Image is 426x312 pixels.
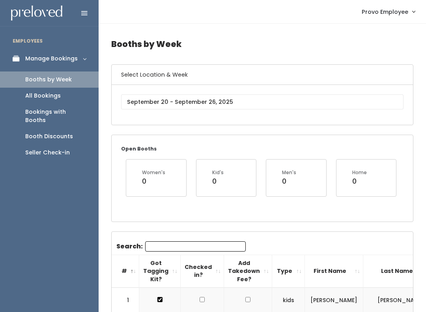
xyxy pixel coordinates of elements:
[111,33,413,55] h4: Booths by Week
[25,108,86,124] div: Bookings with Booths
[11,6,62,21] img: preloved logo
[142,169,165,176] div: Women's
[362,8,408,16] span: Provo Employee
[116,241,246,252] label: Search:
[145,241,246,252] input: Search:
[354,3,423,20] a: Provo Employee
[305,255,363,288] th: First Name: activate to sort column ascending
[212,169,224,176] div: Kid's
[112,255,139,288] th: #: activate to sort column descending
[272,255,305,288] th: Type: activate to sort column ascending
[282,169,296,176] div: Men's
[142,176,165,186] div: 0
[212,176,224,186] div: 0
[282,176,296,186] div: 0
[25,55,78,63] div: Manage Bookings
[352,176,367,186] div: 0
[121,145,157,152] small: Open Booths
[181,255,224,288] th: Checked in?: activate to sort column ascending
[25,132,73,141] div: Booth Discounts
[352,169,367,176] div: Home
[25,148,70,157] div: Seller Check-in
[25,92,61,100] div: All Bookings
[112,65,413,85] h6: Select Location & Week
[121,94,404,109] input: September 20 - September 26, 2025
[139,255,181,288] th: Got Tagging Kit?: activate to sort column ascending
[224,255,272,288] th: Add Takedown Fee?: activate to sort column ascending
[25,75,72,84] div: Booths by Week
